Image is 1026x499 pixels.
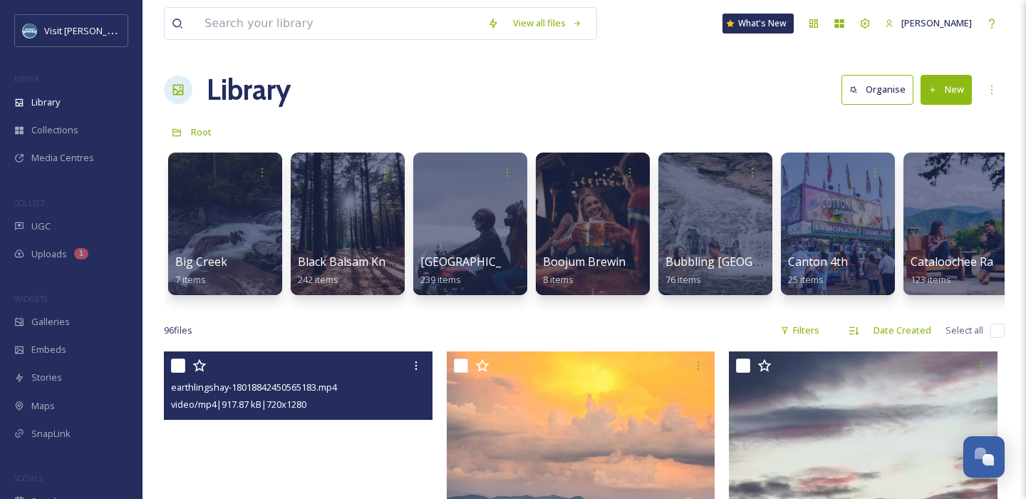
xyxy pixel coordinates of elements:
[911,273,951,286] span: 123 items
[207,68,291,111] a: Library
[963,436,1005,478] button: Open Chat
[722,14,794,34] a: What's New
[14,473,43,483] span: SOCIALS
[420,273,461,286] span: 239 items
[23,24,37,38] img: images.png
[31,343,66,356] span: Embeds
[665,255,832,286] a: Bubbling [GEOGRAPHIC_DATA]76 items
[945,324,983,337] span: Select all
[14,73,39,84] span: MEDIA
[866,317,938,344] div: Date Created
[543,254,686,269] span: Boojum Brewing Company
[878,9,979,37] a: [PERSON_NAME]
[175,255,227,286] a: Big Creek7 items
[31,151,94,165] span: Media Centres
[171,381,337,393] span: earthlingshay-18018842450565183.mp4
[901,16,972,29] span: [PERSON_NAME]
[164,324,192,337] span: 96 file s
[543,273,574,286] span: 8 items
[298,254,400,269] span: Black Balsam Knob
[298,273,338,286] span: 242 items
[31,123,78,137] span: Collections
[31,399,55,413] span: Maps
[31,371,62,384] span: Stories
[788,273,824,286] span: 25 items
[788,254,848,269] span: Canton 4th
[921,75,972,104] button: New
[911,254,1012,269] span: Cataloochee Ranch
[841,75,921,104] a: Organise
[14,197,45,208] span: COLLECT
[665,254,832,269] span: Bubbling [GEOGRAPHIC_DATA]
[420,255,535,286] a: [GEOGRAPHIC_DATA]239 items
[191,123,212,140] a: Root
[31,315,70,329] span: Galleries
[191,125,212,138] span: Root
[420,254,535,269] span: [GEOGRAPHIC_DATA]
[911,255,1012,286] a: Cataloochee Ranch123 items
[31,247,67,261] span: Uploads
[773,317,826,344] div: Filters
[175,273,206,286] span: 7 items
[74,248,88,259] div: 1
[44,24,135,37] span: Visit [PERSON_NAME]
[788,255,848,286] a: Canton 4th25 items
[171,398,306,411] span: video/mp4 | 917.87 kB | 720 x 1280
[665,273,701,286] span: 76 items
[14,293,47,304] span: WIDGETS
[175,254,227,269] span: Big Creek
[298,255,400,286] a: Black Balsam Knob242 items
[31,96,60,109] span: Library
[197,8,480,39] input: Search your library
[31,427,71,441] span: SnapLink
[506,9,589,37] a: View all files
[841,75,913,104] button: Organise
[31,220,51,233] span: UGC
[543,255,686,286] a: Boojum Brewing Company8 items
